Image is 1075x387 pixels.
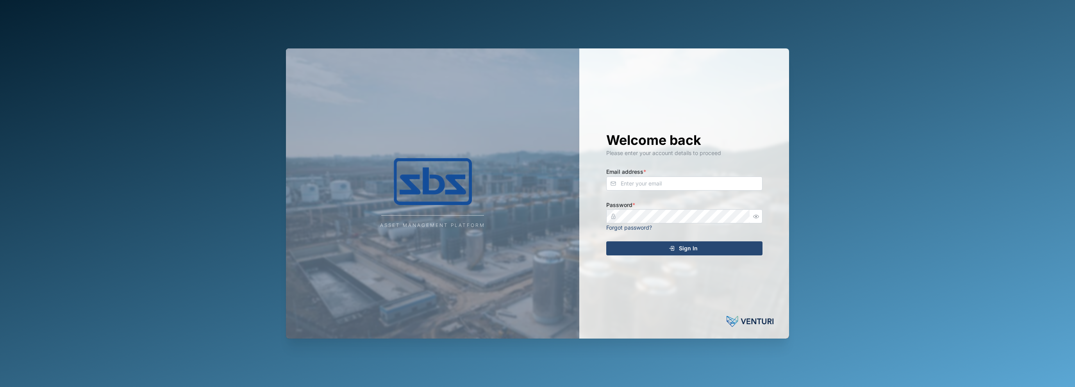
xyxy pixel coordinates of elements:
[679,242,698,255] span: Sign In
[355,158,511,205] img: Company Logo
[606,201,635,209] label: Password
[606,149,762,157] div: Please enter your account details to proceed
[606,132,762,149] h1: Welcome back
[727,314,773,329] img: Powered by: Venturi
[606,177,762,191] input: Enter your email
[606,168,646,176] label: Email address
[606,241,762,255] button: Sign In
[606,224,652,231] a: Forgot password?
[380,222,485,229] div: Asset Management Platform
